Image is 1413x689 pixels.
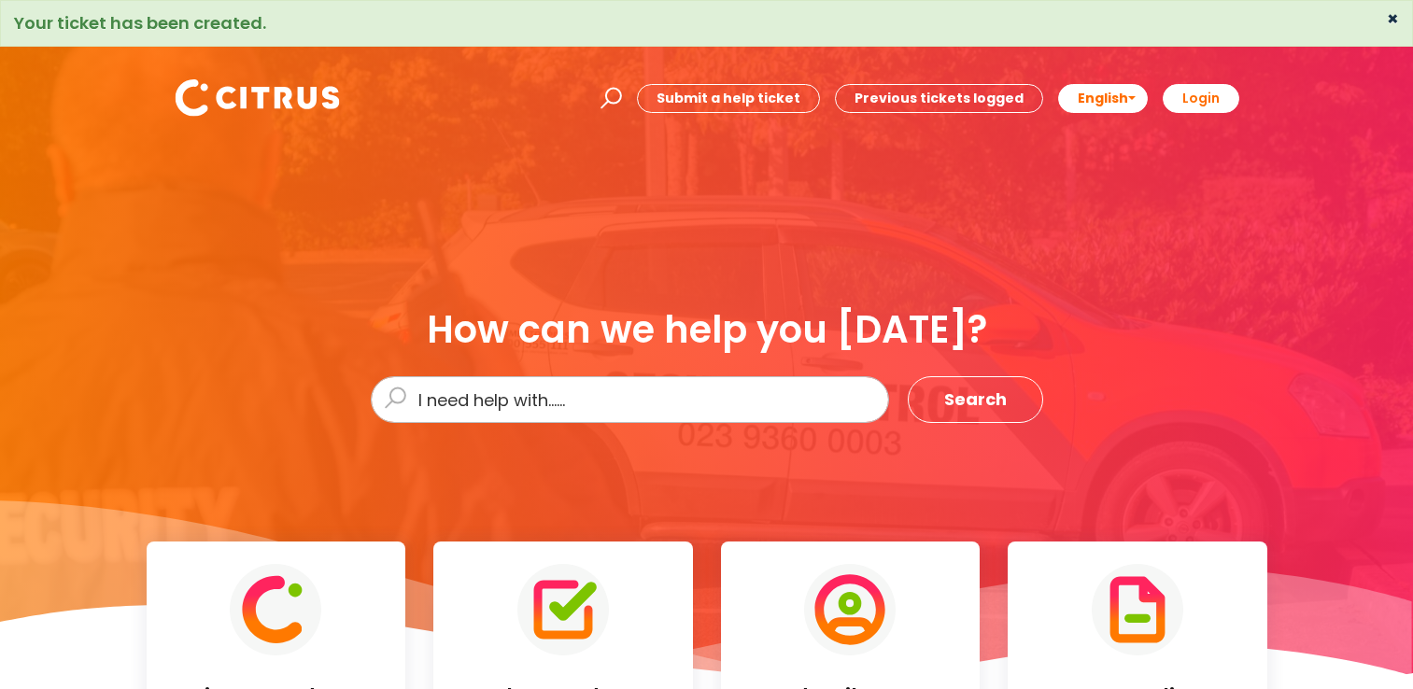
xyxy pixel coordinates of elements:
[637,84,820,113] a: Submit a help ticket
[1182,89,1220,107] b: Login
[371,376,889,423] input: I need help with......
[908,376,1043,423] button: Search
[1163,84,1239,113] a: Login
[1078,89,1128,107] span: English
[371,309,1043,350] div: How can we help you [DATE]?
[835,84,1043,113] a: Previous tickets logged
[944,385,1007,415] span: Search
[1387,10,1399,27] button: ×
